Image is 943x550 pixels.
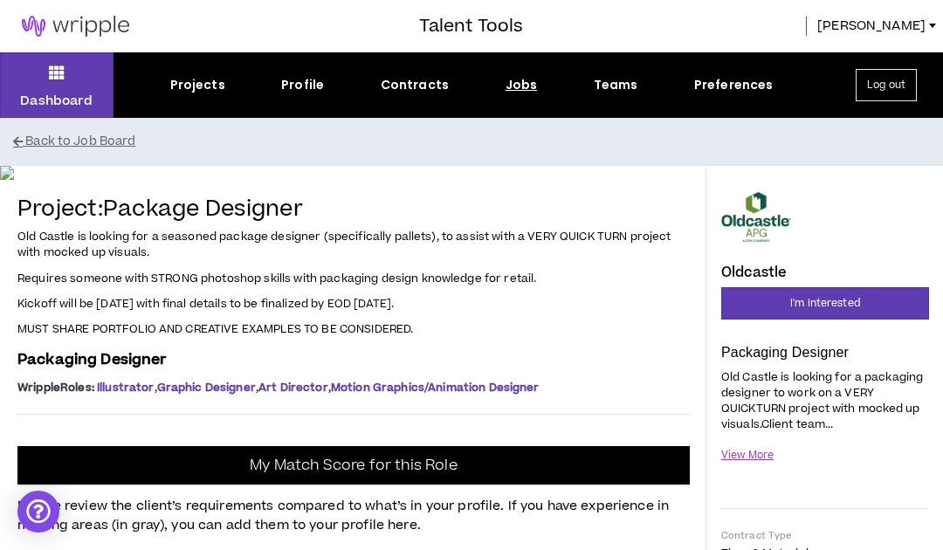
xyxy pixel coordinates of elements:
span: Wripple Roles : [17,380,94,395]
span: Art Director [258,380,328,395]
div: Projects [170,76,225,94]
p: My Match Score for this Role [250,457,457,474]
button: Log out [856,69,917,101]
span: MUST SHARE PORTFOLIO AND CREATIVE EXAMPLES TO BE CONSIDERED. [17,321,413,337]
p: Please review the client’s requirements compared to what’s in your profile. If you have experienc... [17,486,690,536]
p: Contract Type [721,529,929,542]
span: I'm Interested [790,295,860,312]
div: Open Intercom Messenger [17,491,59,533]
h4: Project: Package Designer [17,197,690,223]
span: [PERSON_NAME] [817,17,926,36]
button: View More [721,440,774,471]
p: , , , [17,381,690,395]
span: Motion Graphics/Animation Designer [331,380,540,395]
h4: Oldcastle [721,265,787,280]
h3: Talent Tools [419,13,523,39]
span: Graphic Designer [157,380,256,395]
span: Illustrator [97,380,155,395]
p: Packaging Designer [721,344,929,361]
p: Dashboard [20,92,93,110]
span: Requires someone with STRONG photoshop skills with packaging design knowledge for retail. [17,271,536,286]
span: Packaging Designer [17,349,167,370]
span: Old Castle is looking for a seasoned package designer (specifically pallets), to assist with a VE... [17,229,671,260]
div: Profile [281,76,324,94]
button: I'm Interested [721,287,929,320]
span: Kickoff will be [DATE] with final details to be finalized by EOD [DATE]. [17,296,394,312]
div: Contracts [381,76,449,94]
p: Old Castle is looking for a packaging designer to work on a VERY QUICKTURN project with mocked up... [721,368,929,433]
div: Teams [594,76,638,94]
div: Preferences [694,76,774,94]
